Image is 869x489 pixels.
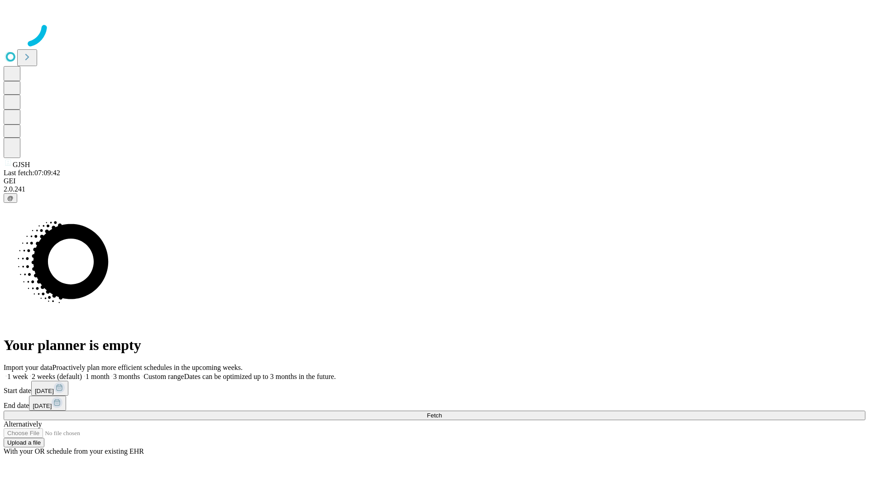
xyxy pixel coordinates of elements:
[4,337,865,354] h1: Your planner is empty
[143,373,184,380] span: Custom range
[4,438,44,447] button: Upload a file
[29,396,66,411] button: [DATE]
[4,381,865,396] div: Start date
[7,373,28,380] span: 1 week
[7,195,14,201] span: @
[4,411,865,420] button: Fetch
[4,169,60,177] span: Last fetch: 07:09:42
[427,412,442,419] span: Fetch
[4,420,42,428] span: Alternatively
[53,364,243,371] span: Proactively plan more efficient schedules in the upcoming weeks.
[32,373,82,380] span: 2 weeks (default)
[4,396,865,411] div: End date
[4,193,17,203] button: @
[31,381,68,396] button: [DATE]
[4,447,144,455] span: With your OR schedule from your existing EHR
[184,373,336,380] span: Dates can be optimized up to 3 months in the future.
[13,161,30,168] span: GJSH
[4,364,53,371] span: Import your data
[113,373,140,380] span: 3 months
[35,388,54,394] span: [DATE]
[4,177,865,185] div: GEI
[33,403,52,409] span: [DATE]
[86,373,110,380] span: 1 month
[4,185,865,193] div: 2.0.241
